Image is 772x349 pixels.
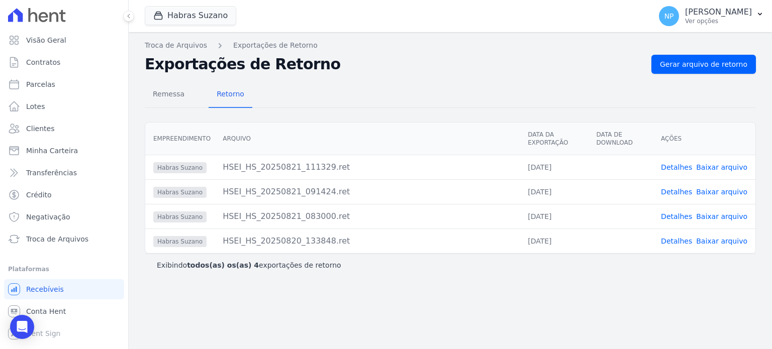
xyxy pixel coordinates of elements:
[153,211,207,222] span: Habras Suzano
[696,237,747,245] a: Baixar arquivo
[223,210,512,222] div: HSEI_HS_20250821_083000.ret
[157,260,341,270] p: Exibindo exportações de retorno
[520,179,588,204] td: [DATE]
[661,237,692,245] a: Detalhes
[26,57,60,67] span: Contratos
[145,55,643,73] h2: Exportações de Retorno
[520,204,588,228] td: [DATE]
[147,84,190,104] span: Remessa
[520,228,588,253] td: [DATE]
[520,123,588,155] th: Data da Exportação
[233,40,318,51] a: Exportações de Retorno
[4,207,124,227] a: Negativação
[661,188,692,196] a: Detalhes
[696,163,747,171] a: Baixar arquivo
[4,74,124,94] a: Parcelas
[26,306,66,316] span: Conta Hent
[4,279,124,299] a: Recebíveis
[4,229,124,249] a: Troca de Arquivos
[211,84,250,104] span: Retorno
[145,123,215,155] th: Empreendimento
[4,301,124,321] a: Conta Hent
[10,315,34,339] div: Open Intercom Messenger
[223,235,512,247] div: HSEI_HS_20250820_133848.ret
[4,119,124,139] a: Clientes
[653,123,755,155] th: Ações
[4,96,124,117] a: Lotes
[187,261,259,269] b: todos(as) os(as) 4
[145,82,192,108] a: Remessa
[153,236,207,247] span: Habras Suzano
[685,17,752,25] p: Ver opções
[215,123,520,155] th: Arquivo
[153,187,207,198] span: Habras Suzano
[696,188,747,196] a: Baixar arquivo
[26,124,54,134] span: Clientes
[26,190,52,200] span: Crédito
[145,6,236,25] button: Habras Suzano
[4,52,124,72] a: Contratos
[664,13,674,20] span: NP
[696,212,747,220] a: Baixar arquivo
[661,163,692,171] a: Detalhes
[589,123,653,155] th: Data de Download
[26,212,70,222] span: Negativação
[26,168,77,178] span: Transferências
[660,59,747,69] span: Gerar arquivo de retorno
[651,55,756,74] a: Gerar arquivo de retorno
[8,263,120,275] div: Plataformas
[661,212,692,220] a: Detalhes
[26,146,78,156] span: Minha Carteira
[223,161,512,173] div: HSEI_HS_20250821_111329.ret
[26,79,55,89] span: Parcelas
[4,141,124,161] a: Minha Carteira
[26,284,64,294] span: Recebíveis
[651,2,772,30] button: NP [PERSON_NAME] Ver opções
[209,82,252,108] a: Retorno
[4,185,124,205] a: Crédito
[145,40,756,51] nav: Breadcrumb
[153,162,207,173] span: Habras Suzano
[26,35,66,45] span: Visão Geral
[520,155,588,179] td: [DATE]
[685,7,752,17] p: [PERSON_NAME]
[145,40,207,51] a: Troca de Arquivos
[26,234,88,244] span: Troca de Arquivos
[4,30,124,50] a: Visão Geral
[223,186,512,198] div: HSEI_HS_20250821_091424.ret
[4,163,124,183] a: Transferências
[26,101,45,111] span: Lotes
